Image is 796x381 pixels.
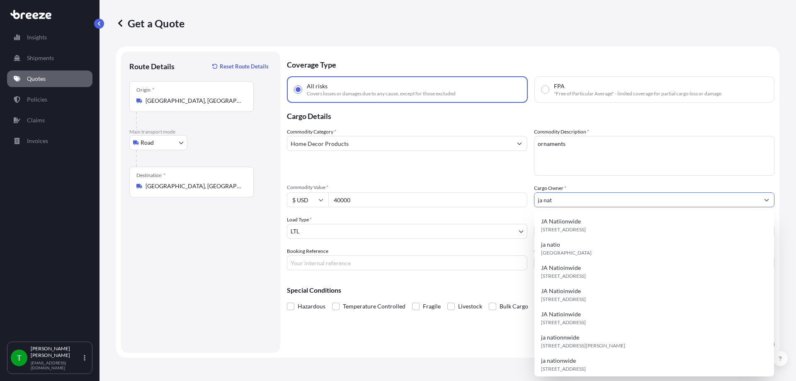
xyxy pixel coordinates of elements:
[541,295,586,303] span: [STREET_ADDRESS]
[31,360,82,370] p: [EMAIL_ADDRESS][DOMAIN_NAME]
[534,247,563,255] label: Carrier Name
[541,310,581,318] span: JA Natioinwide
[541,365,586,373] span: [STREET_ADDRESS]
[287,184,527,191] span: Commodity Value
[512,136,527,151] button: Show suggestions
[534,192,759,207] input: Full name
[27,75,46,83] p: Quotes
[554,82,565,90] span: FPA
[541,357,576,365] span: ja nationwide
[136,172,165,179] div: Destination
[287,103,774,128] p: Cargo Details
[136,87,154,93] div: Origin
[534,216,774,222] span: Freight Cost
[534,184,566,192] label: Cargo Owner
[287,51,774,76] p: Coverage Type
[287,128,336,136] label: Commodity Category
[343,300,405,313] span: Temperature Controlled
[129,61,175,71] p: Route Details
[129,135,187,150] button: Select transport
[27,33,47,41] p: Insights
[541,272,586,280] span: [STREET_ADDRESS]
[27,95,47,104] p: Policies
[541,287,581,295] span: JA Natioinwide
[27,54,54,62] p: Shipments
[541,318,586,327] span: [STREET_ADDRESS]
[129,129,272,135] p: Main transport mode
[287,136,512,151] input: Select a commodity type
[287,287,774,294] p: Special Conditions
[146,182,243,190] input: Destination
[287,255,527,270] input: Your internal reference
[307,90,456,97] span: Covers losses or damages due to any cause, except for those excluded
[458,300,482,313] span: Livestock
[298,300,325,313] span: Hazardous
[116,17,184,30] p: Get a Quote
[287,247,328,255] label: Booking Reference
[554,90,721,97] span: "Free of Particular Average" - limited coverage for partial cargo loss or damage
[141,138,154,147] span: Road
[541,333,579,342] span: ja nationnwide
[534,255,774,270] input: Enter name
[541,264,581,272] span: JA Natioinwide
[541,217,581,226] span: JA Natiionwide
[27,116,45,124] p: Claims
[759,192,774,207] button: Show suggestions
[541,249,592,257] span: [GEOGRAPHIC_DATA]
[423,300,441,313] span: Fragile
[541,240,560,249] span: ja natio
[220,62,269,70] p: Reset Route Details
[541,226,586,234] span: [STREET_ADDRESS]
[328,192,527,207] input: Type amount
[291,227,299,235] span: LTL
[307,82,328,90] span: All risks
[27,137,48,145] p: Invoices
[534,128,589,136] label: Commodity Description
[541,342,625,350] span: [STREET_ADDRESS][PERSON_NAME]
[146,97,243,105] input: Origin
[17,354,22,362] span: T
[500,300,528,313] span: Bulk Cargo
[31,345,82,359] p: [PERSON_NAME] [PERSON_NAME]
[287,216,312,224] span: Load Type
